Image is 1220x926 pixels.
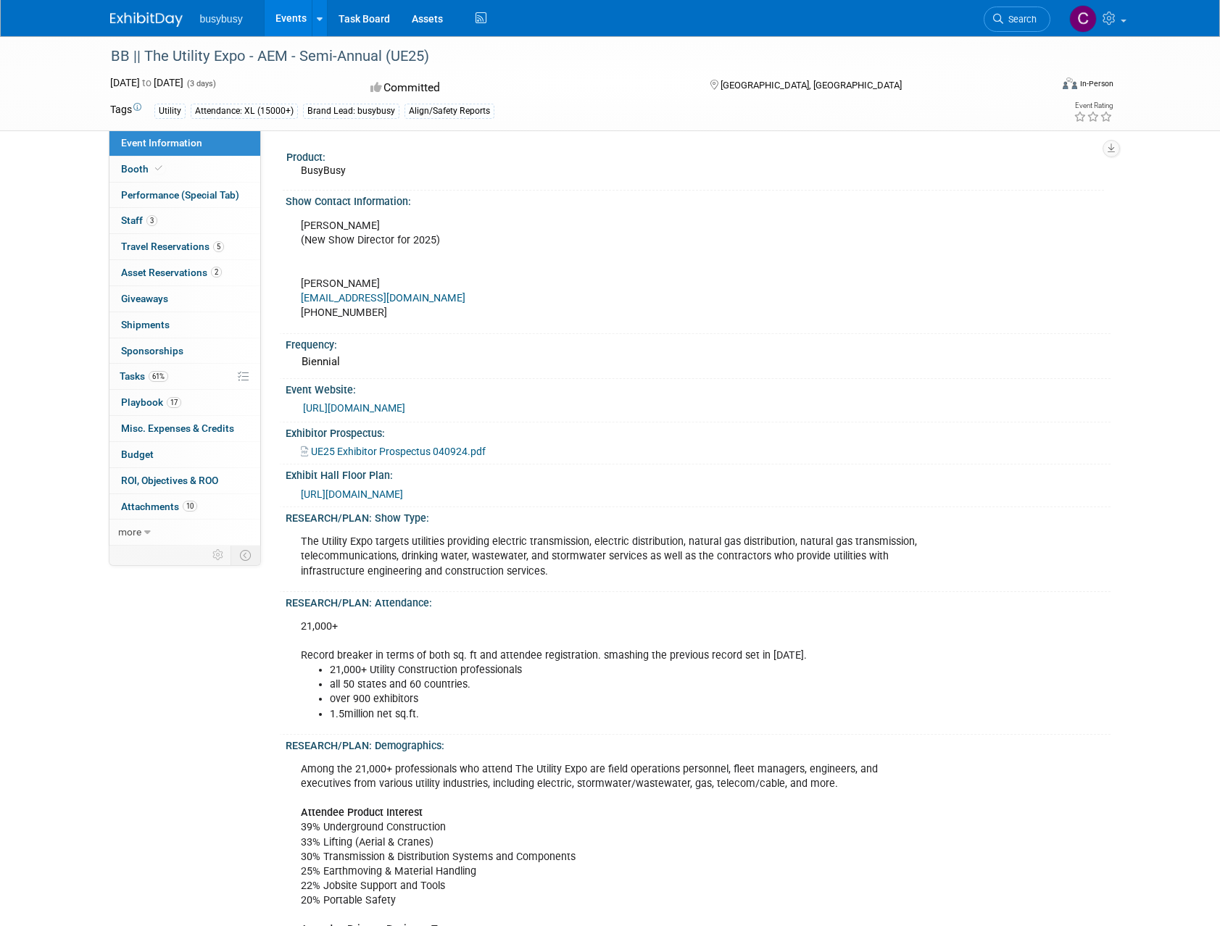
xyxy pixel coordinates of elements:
div: BB || The Utility Expo - AEM - Semi-Annual (UE25) [106,43,1029,70]
a: Playbook17 [109,390,260,415]
a: Asset Reservations2 [109,260,260,285]
span: 10 [183,501,197,512]
li: all 50 states and 60 countries. [330,677,941,692]
a: Giveaways [109,286,260,312]
div: Event Website: [286,379,1111,397]
a: Booth [109,157,260,182]
span: Giveaways [121,293,168,304]
span: UE25 Exhibitor Prospectus 040924.pdf [311,446,486,457]
span: Asset Reservations [121,267,222,278]
a: Search [984,7,1050,32]
i: Booth reservation complete [155,164,162,172]
div: Attendance: XL (15000+) [191,104,298,119]
div: In-Person [1079,78,1113,89]
img: Collin Larson [1069,5,1097,33]
a: ROI, Objectives & ROO [109,468,260,493]
div: Align/Safety Reports [404,104,494,119]
span: 61% [149,371,168,382]
a: Performance (Special Tab) [109,183,260,208]
div: Brand Lead: busybusy [303,104,399,119]
a: Budget [109,442,260,467]
div: Event Format [965,75,1114,97]
a: [EMAIL_ADDRESS][DOMAIN_NAME] [301,292,465,304]
span: ROI, Objectives & ROO [121,475,218,486]
a: Tasks61% [109,364,260,389]
a: Travel Reservations5 [109,234,260,259]
div: Frequency: [286,334,1111,352]
a: [URL][DOMAIN_NAME] [301,488,403,500]
span: Search [1003,14,1037,25]
span: 17 [167,397,181,408]
span: more [118,526,141,538]
span: Sponsorships [121,345,183,356]
li: 1.5million net sq.ft. [330,707,941,722]
span: 5 [213,241,224,252]
a: UE25 Exhibitor Prospectus 040924.pdf [301,446,486,457]
div: RESEARCH/PLAN: Show Type: [286,507,1111,525]
span: (3 days) [186,79,216,88]
li: over 900 exhibitors [330,692,941,706]
div: Biennial [296,351,1100,373]
div: The Utility Expo targets utilities providing electric transmission, electric distribution, natura... [291,527,950,585]
div: Exhibit Hall Floor Plan: [286,464,1111,483]
div: [PERSON_NAME] (New Show Director for 2025) [PERSON_NAME] [PHONE_NUMBER] [291,212,950,328]
td: Personalize Event Tab Strip [206,546,231,564]
td: Tags [110,102,141,119]
span: 3 [146,215,157,226]
a: Misc. Expenses & Credits [109,416,260,441]
span: Travel Reservations [121,241,224,252]
a: Staff3 [109,208,260,233]
div: RESEARCH/PLAN: Attendance: [286,592,1111,610]
div: Show Contact Information: [286,191,1111,209]
span: Staff [121,214,157,226]
a: Sponsorships [109,338,260,364]
img: Format-Inperson.png [1063,78,1077,89]
div: Exhibitor Prospectus: [286,422,1111,441]
span: Booth [121,163,165,175]
span: Playbook [121,396,181,408]
td: Toggle Event Tabs [231,546,260,564]
a: more [109,520,260,545]
span: Shipments [121,319,170,330]
a: Attachments10 [109,494,260,520]
span: [GEOGRAPHIC_DATA], [GEOGRAPHIC_DATA] [721,80,902,91]
span: to [140,77,154,88]
img: ExhibitDay [110,12,183,27]
span: [DATE] [DATE] [110,77,183,88]
div: Event Rating [1074,102,1113,109]
span: Performance (Special Tab) [121,189,239,201]
div: Product: [286,146,1104,164]
span: BusyBusy [301,164,346,176]
li: 21,000+ Utility Construction professionals [330,663,941,677]
div: Utility [154,104,186,119]
span: Misc. Expenses & Credits [121,422,234,434]
span: busybusy [200,13,243,25]
b: Attendee Product Interest [301,806,423,819]
div: 21,000+ Record breaker in terms of both sq. ft and attendee registration. smashing the previous r... [291,612,950,729]
a: [URL][DOMAIN_NAME] [303,402,405,414]
span: Event Information [121,137,202,149]
a: Event Information [109,130,260,156]
span: Attachments [121,501,197,512]
div: Committed [366,75,686,101]
div: RESEARCH/PLAN: Demographics: [286,735,1111,753]
span: Tasks [120,370,168,382]
span: 2 [211,267,222,278]
span: Budget [121,449,154,460]
a: Shipments [109,312,260,338]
